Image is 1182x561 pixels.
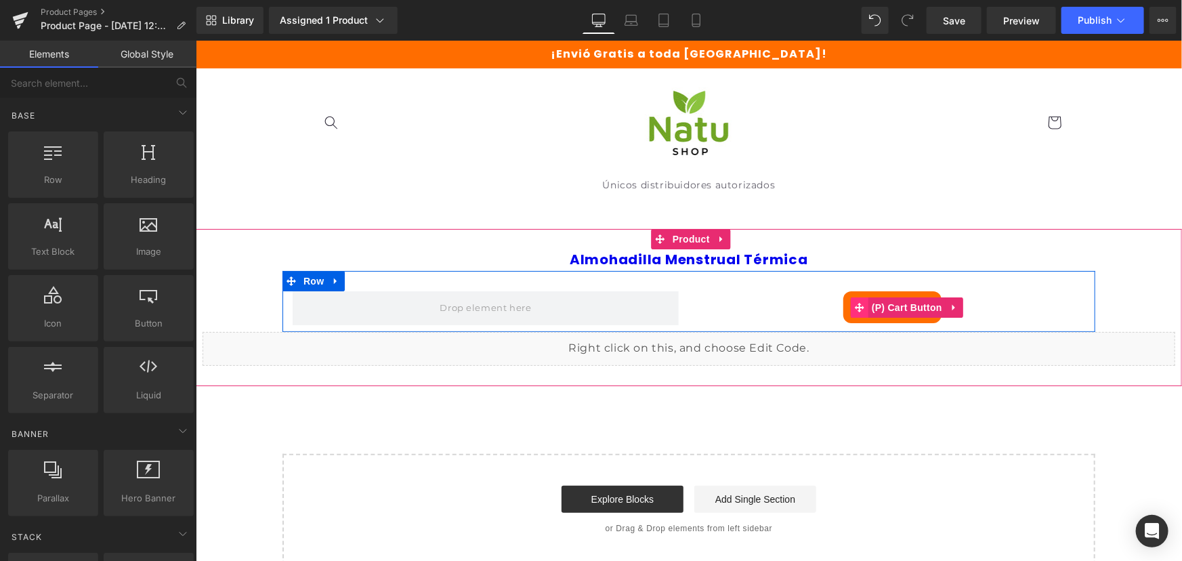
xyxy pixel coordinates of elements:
[750,257,767,277] a: Expand / Collapse
[648,7,680,34] a: Tablet
[280,14,387,27] div: Assigned 1 Product
[399,130,588,159] a: Únicos distribuidores autorizados
[987,7,1056,34] a: Preview
[121,67,150,97] summary: Búsqueda
[355,5,631,21] span: ¡Envió Gratis a toda [GEOGRAPHIC_DATA]!
[108,491,190,505] span: Hero Banner
[1149,7,1177,34] button: More
[222,14,254,26] span: Library
[1136,515,1168,547] div: Open Intercom Messenger
[615,7,648,34] a: Laptop
[12,316,94,331] span: Icon
[366,445,488,472] a: Explore Blocks
[10,531,43,543] span: Stack
[680,7,713,34] a: Mobile
[499,445,620,472] a: Add Single Section
[12,173,94,187] span: Row
[108,245,190,259] span: Image
[1061,7,1144,34] button: Publish
[108,388,190,402] span: Liquid
[12,491,94,505] span: Parallax
[1078,15,1112,26] span: Publish
[518,188,535,209] a: Expand / Collapse
[1003,14,1040,28] span: Preview
[98,41,196,68] a: Global Style
[894,7,921,34] button: Redo
[407,138,580,150] span: Únicos distribuidores autorizados
[444,41,543,123] a: Natu Store Colombia
[449,47,537,118] img: Natu Store Colombia
[10,109,37,122] span: Base
[673,257,750,277] span: (P) Cart Button
[108,316,190,331] span: Button
[648,251,746,283] button: Add To Cart
[862,7,889,34] button: Undo
[374,211,612,227] a: Almohadilla Menstrual Térmica
[41,20,171,31] span: Product Page - [DATE] 12:56:56
[196,7,263,34] a: New Library
[473,188,518,209] span: Product
[10,428,50,440] span: Banner
[12,245,94,259] span: Text Block
[943,14,965,28] span: Save
[104,230,131,251] span: Row
[12,388,94,402] span: Separator
[41,7,196,18] a: Product Pages
[108,483,878,493] p: or Drag & Drop elements from left sidebar
[108,173,190,187] span: Heading
[131,230,149,251] a: Expand / Collapse
[583,7,615,34] a: Desktop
